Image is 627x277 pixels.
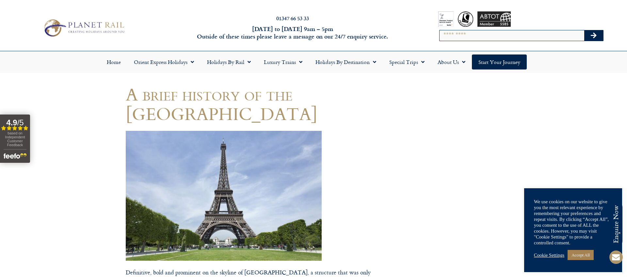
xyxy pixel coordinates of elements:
[568,250,594,260] a: Accept All
[127,54,201,69] a: Orient Express Holidays
[383,54,431,69] a: Special Trips
[534,252,564,258] a: Cookie Settings
[309,54,383,69] a: Holidays by Destination
[3,54,624,69] nav: Menu
[584,30,603,41] button: Search
[431,54,472,69] a: About Us
[276,14,309,22] a: 01347 66 53 33
[100,54,127,69] a: Home
[201,54,257,69] a: Holidays by Rail
[169,25,416,40] h6: [DATE] to [DATE] 9am – 5pm Outside of these times please leave a message on our 24/7 enquiry serv...
[257,54,309,69] a: Luxury Trains
[40,17,127,38] img: Planet Rail Train Holidays Logo
[534,199,612,246] div: We use cookies on our website to give you the most relevant experience by remembering your prefer...
[472,54,527,69] a: Start your Journey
